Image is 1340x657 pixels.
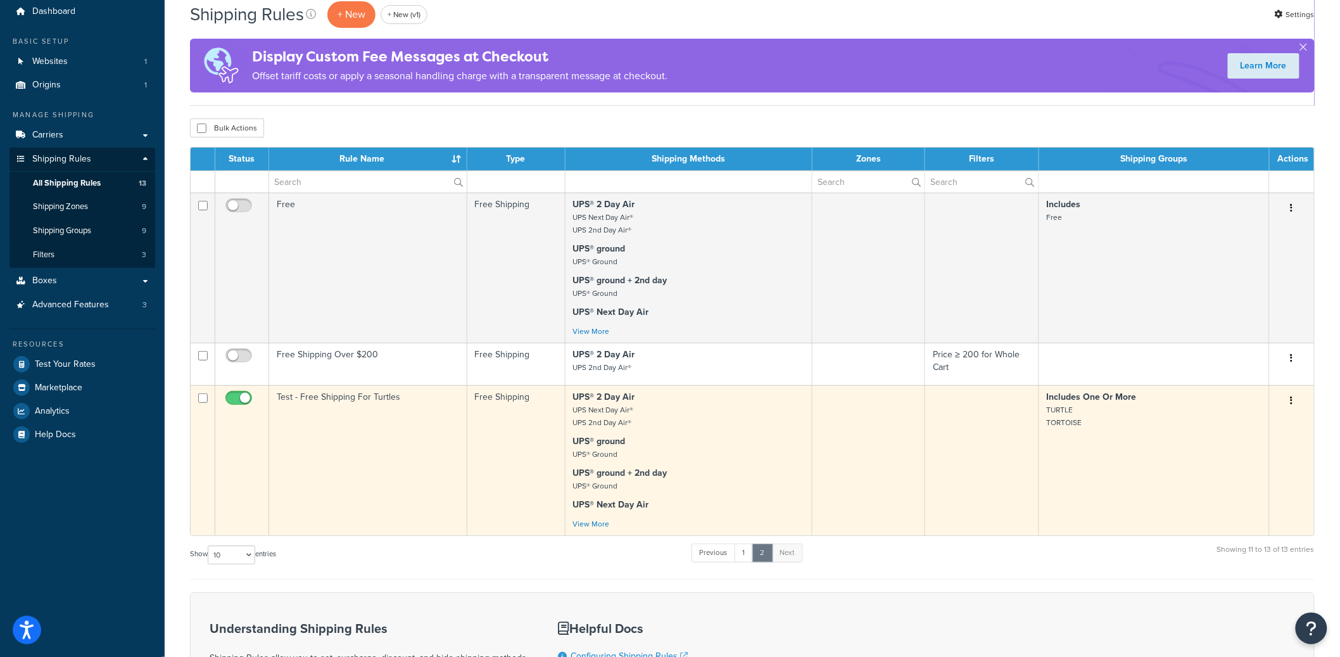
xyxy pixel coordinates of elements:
[573,256,618,267] small: UPS® Ground
[925,171,1038,193] input: Search
[190,39,252,92] img: duties-banner-06bc72dcb5fe05cb3f9472aba00be2ae8eb53ab6f0d8bb03d382ba314ac3c341.png
[144,56,147,67] span: 1
[9,293,155,317] li: Advanced Features
[142,226,146,236] span: 9
[9,219,155,243] a: Shipping Groups 9
[35,383,82,393] span: Marketplace
[269,385,467,535] td: Test - Free Shipping For Turtles
[269,148,467,170] th: Rule Name : activate to sort column ascending
[573,390,635,404] strong: UPS® 2 Day Air
[1039,148,1270,170] th: Shipping Groups
[190,2,304,27] h1: Shipping Rules
[573,274,667,287] strong: UPS® ground + 2nd day
[9,50,155,73] li: Websites
[467,343,566,385] td: Free Shipping
[558,622,766,635] h3: Helpful Docs
[32,276,57,286] span: Boxes
[573,288,618,299] small: UPS® Ground
[9,148,155,268] li: Shipping Rules
[692,544,736,563] a: Previous
[573,518,610,530] a: View More
[573,198,635,211] strong: UPS® 2 Day Air
[33,250,54,260] span: Filters
[9,269,155,293] a: Boxes
[9,172,155,195] a: All Shipping Rules 13
[208,545,255,565] select: Showentries
[9,110,155,120] div: Manage Shipping
[467,193,566,343] td: Free Shipping
[1296,613,1327,644] button: Open Resource Center
[9,195,155,219] li: Shipping Zones
[573,404,634,428] small: UPS Next Day Air® UPS 2nd Day Air®
[35,406,70,417] span: Analytics
[573,348,635,361] strong: UPS® 2 Day Air
[9,124,155,147] li: Carriers
[467,385,566,535] td: Free Shipping
[573,326,610,337] a: View More
[144,80,147,91] span: 1
[33,201,88,212] span: Shipping Zones
[142,250,146,260] span: 3
[9,73,155,97] a: Origins 1
[573,449,618,460] small: UPS® Ground
[215,148,269,170] th: Status
[327,1,376,27] p: + New
[9,293,155,317] a: Advanced Features 3
[1047,390,1137,404] strong: Includes One Or More
[33,226,91,236] span: Shipping Groups
[573,305,649,319] strong: UPS® Next Day Air
[573,480,618,492] small: UPS® Ground
[32,300,109,310] span: Advanced Features
[32,6,75,17] span: Dashboard
[1217,542,1315,570] div: Showing 11 to 13 of 13 entries
[9,219,155,243] li: Shipping Groups
[190,545,276,565] label: Show entries
[269,343,467,385] td: Free Shipping Over $200
[9,73,155,97] li: Origins
[32,154,91,165] span: Shipping Rules
[9,172,155,195] li: All Shipping Rules
[9,148,155,171] a: Shipping Rules
[381,5,427,24] a: + New (v1)
[9,243,155,267] a: Filters 3
[1047,404,1082,428] small: TURTLE TORTOISE
[772,544,803,563] a: Next
[573,466,667,480] strong: UPS® ground + 2nd day
[573,362,632,373] small: UPS 2nd Day Air®
[1228,53,1299,79] a: Learn More
[9,36,155,47] div: Basic Setup
[812,148,925,170] th: Zones
[9,400,155,423] a: Analytics
[9,50,155,73] a: Websites 1
[735,544,754,563] a: 1
[32,56,68,67] span: Websites
[252,46,667,67] h4: Display Custom Fee Messages at Checkout
[9,423,155,446] a: Help Docs
[269,193,467,343] td: Free
[35,359,96,370] span: Test Your Rates
[35,430,76,440] span: Help Docs
[1047,212,1063,223] small: Free
[9,243,155,267] li: Filters
[190,118,264,137] button: Bulk Actions
[32,130,63,141] span: Carriers
[1047,198,1081,211] strong: Includes
[210,622,526,635] h3: Understanding Shipping Rules
[269,171,467,193] input: Search
[33,178,101,189] span: All Shipping Rules
[467,148,566,170] th: Type
[139,178,146,189] span: 13
[812,171,925,193] input: Search
[1270,148,1314,170] th: Actions
[925,343,1039,385] td: Price ≥ 200 for Whole Cart
[142,300,147,310] span: 3
[752,544,773,563] a: 2
[142,201,146,212] span: 9
[9,353,155,376] a: Test Your Rates
[9,376,155,399] a: Marketplace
